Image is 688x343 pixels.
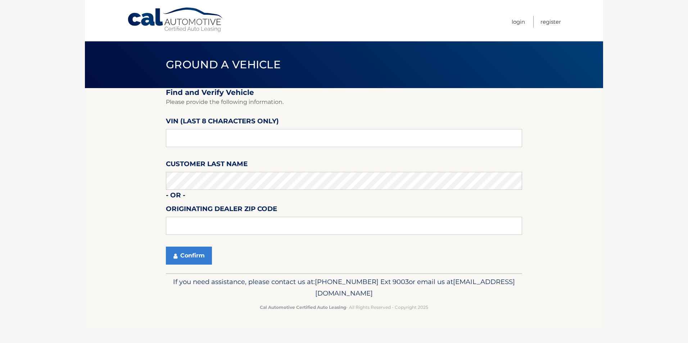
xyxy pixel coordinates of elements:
p: If you need assistance, please contact us at: or email us at [171,276,517,299]
label: Originating Dealer Zip Code [166,203,277,217]
label: Customer Last Name [166,159,248,172]
button: Confirm [166,247,212,265]
label: VIN (last 8 characters only) [166,116,279,129]
p: - All Rights Reserved - Copyright 2025 [171,303,517,311]
a: Login [512,16,525,28]
span: Ground a Vehicle [166,58,281,71]
a: Cal Automotive [127,7,224,33]
label: - or - [166,190,185,203]
span: [PHONE_NUMBER] Ext 9003 [315,278,409,286]
strong: Cal Automotive Certified Auto Leasing [260,305,346,310]
a: Register [540,16,561,28]
h2: Find and Verify Vehicle [166,88,522,97]
p: Please provide the following information. [166,97,522,107]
